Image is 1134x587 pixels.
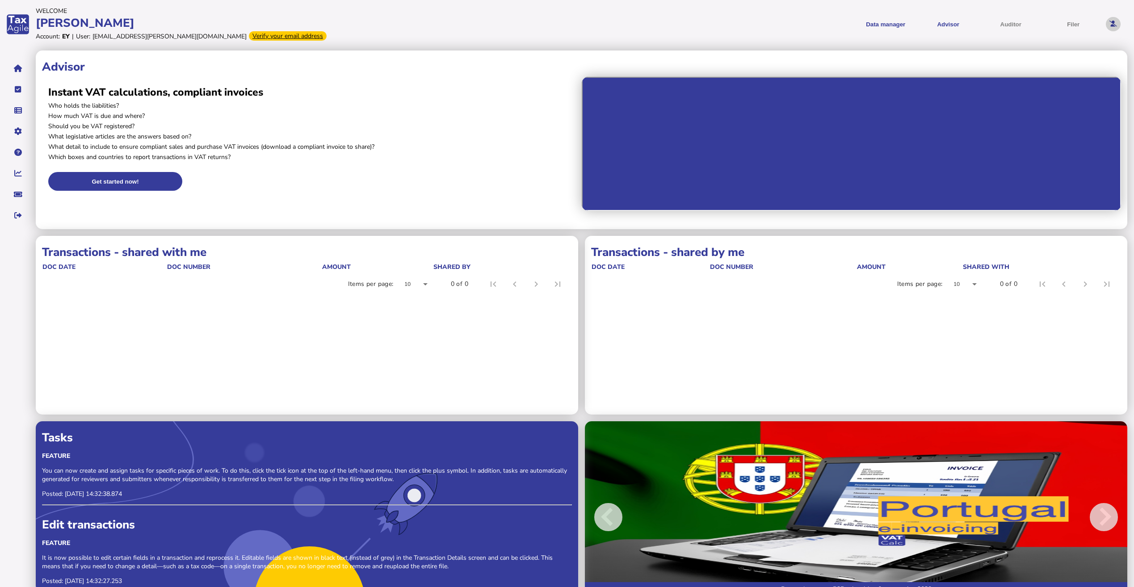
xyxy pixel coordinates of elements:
[592,263,709,271] div: doc date
[62,32,70,41] div: EY
[249,31,327,41] div: Verify your email address
[547,273,568,295] button: Last page
[1075,273,1096,295] button: Next page
[42,466,572,483] p: You can now create and assign tasks for specific pieces of work. To do this, click the tick icon ...
[857,13,914,35] button: Shows a dropdown of Data manager options
[963,263,1009,271] div: shared with
[42,430,572,445] div: Tasks
[48,122,575,130] p: Should you be VAT registered?
[1109,21,1117,27] i: Email needs to be verified
[8,185,27,204] button: Raise a support ticket
[72,32,74,41] div: |
[1045,13,1101,35] button: Filer
[8,59,27,78] button: Home
[36,7,567,15] div: Welcome
[42,553,572,570] p: It is now possible to edit certain fields in a transaction and reprocess it. Editable fields are ...
[8,164,27,183] button: Insights
[42,59,1121,75] h1: Advisor
[42,244,572,260] h1: Transactions - shared with me
[48,153,575,161] p: Which boxes and countries to report transactions in VAT returns?
[1000,280,1017,289] div: 0 of 0
[433,263,470,271] div: shared by
[8,143,27,162] button: Help pages
[48,85,575,99] h2: Instant VAT calculations, compliant invoices
[48,132,575,141] p: What legislative articles are the answers based on?
[963,263,1118,271] div: shared with
[48,112,575,120] p: How much VAT is due and where?
[42,263,166,271] div: doc date
[42,517,572,532] div: Edit transactions
[167,263,210,271] div: doc number
[42,539,572,547] div: Feature
[48,101,575,110] p: Who holds the liabilities?
[92,32,247,41] div: [EMAIL_ADDRESS][PERSON_NAME][DOMAIN_NAME]
[76,32,90,41] div: User:
[857,263,886,271] div: Amount
[42,577,572,585] p: Posted: [DATE] 14:32:27.253
[36,32,60,41] div: Account:
[1053,273,1075,295] button: Previous page
[710,263,857,271] div: doc number
[42,452,572,460] div: Feature
[433,263,569,271] div: shared by
[42,490,572,498] p: Posted: [DATE] 14:32:38.874
[1096,273,1117,295] button: Last page
[710,263,753,271] div: doc number
[42,263,76,271] div: doc date
[920,13,976,35] button: Shows a dropdown of VAT Advisor options
[322,263,433,271] div: Amount
[36,15,567,31] div: [PERSON_NAME]
[8,206,27,225] button: Sign out
[8,101,27,120] button: Data manager
[897,280,943,289] div: Items per page:
[592,263,625,271] div: doc date
[1032,273,1053,295] button: First page
[857,263,962,271] div: Amount
[14,110,22,111] i: Data manager
[451,280,468,289] div: 0 of 0
[525,273,547,295] button: Next page
[483,273,504,295] button: First page
[48,143,575,151] p: What detail to include to ensure compliant sales and purchase VAT invoices (download a compliant ...
[48,172,182,191] button: Get started now!
[348,280,394,289] div: Items per page:
[591,244,1121,260] h1: Transactions - shared by me
[504,273,525,295] button: Previous page
[8,80,27,99] button: Tasks
[983,13,1039,35] button: Auditor
[8,122,27,141] button: Manage settings
[167,263,321,271] div: doc number
[582,77,1121,211] iframe: Advisor intro
[571,13,1102,35] menu: navigate products
[322,263,351,271] div: Amount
